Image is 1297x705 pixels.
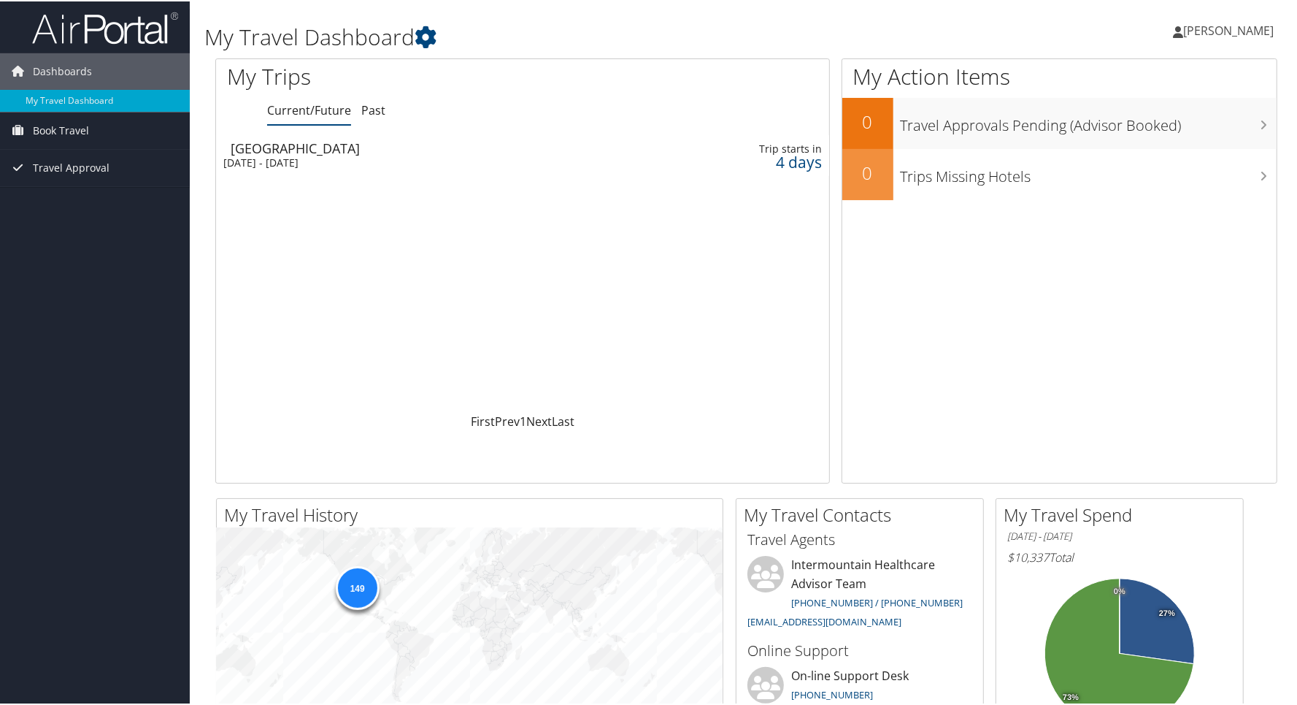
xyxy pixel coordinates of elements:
a: Past [361,101,385,117]
a: First [471,412,495,428]
h2: My Travel Contacts [744,501,983,526]
span: Dashboards [33,52,92,88]
h2: My Travel Spend [1004,501,1243,526]
a: Current/Future [267,101,351,117]
h6: [DATE] - [DATE] [1007,528,1232,542]
a: Next [526,412,552,428]
a: [PHONE_NUMBER] [791,687,873,700]
tspan: 0% [1114,586,1125,595]
span: [PERSON_NAME] [1183,21,1274,37]
a: 0Trips Missing Hotels [842,148,1277,199]
a: [PHONE_NUMBER] / [PHONE_NUMBER] [791,595,963,608]
h1: My Travel Dashboard [204,20,927,51]
span: $10,337 [1007,548,1049,564]
a: 1 [520,412,526,428]
a: 0Travel Approvals Pending (Advisor Booked) [842,96,1277,148]
a: Last [552,412,574,428]
img: airportal-logo.png [32,9,178,44]
a: [PERSON_NAME] [1173,7,1288,51]
h2: My Travel History [224,501,723,526]
div: [DATE] - [DATE] [223,155,606,168]
span: Travel Approval [33,148,109,185]
h3: Travel Agents [747,528,972,549]
h3: Travel Approvals Pending (Advisor Booked) [901,107,1277,134]
h1: My Action Items [842,60,1277,91]
div: 4 days [685,154,822,167]
div: 149 [335,565,379,609]
h3: Trips Missing Hotels [901,158,1277,186]
h2: 0 [842,159,893,184]
tspan: 27% [1159,608,1175,617]
h1: My Trips [227,60,563,91]
h2: 0 [842,108,893,133]
div: Trip starts in [685,141,822,154]
div: [GEOGRAPHIC_DATA] [231,140,613,153]
h3: Online Support [747,639,972,660]
span: Book Travel [33,111,89,148]
h6: Total [1007,548,1232,564]
a: [EMAIL_ADDRESS][DOMAIN_NAME] [747,614,901,627]
li: Intermountain Healthcare Advisor Team [740,555,980,633]
a: Prev [495,412,520,428]
tspan: 73% [1063,692,1079,701]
